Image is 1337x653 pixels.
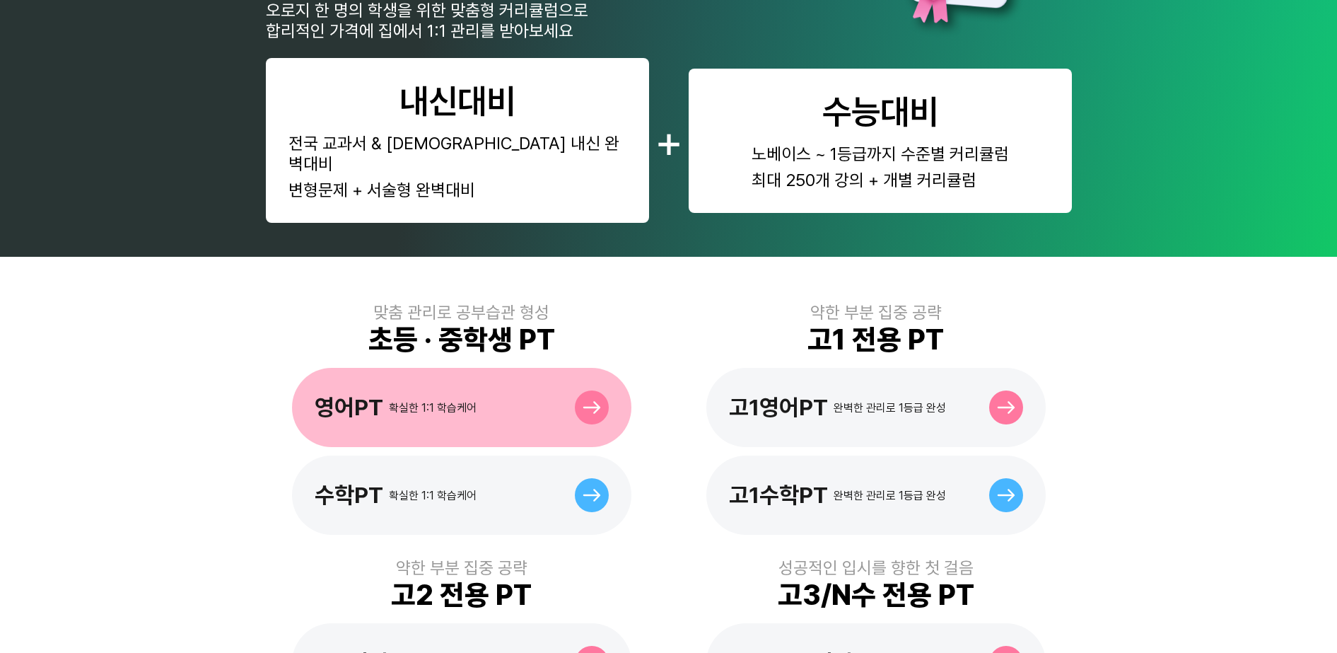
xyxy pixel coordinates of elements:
[288,133,626,174] div: 전국 교과서 & [DEMOGRAPHIC_DATA] 내신 완벽대비
[778,557,974,578] div: 성공적인 입시를 향한 첫 걸음
[655,114,683,168] div: +
[752,144,1009,164] div: 노베이스 ~ 1등급까지 수준별 커리큘럼
[399,81,515,122] div: 내신대비
[315,482,383,509] div: 수학PT
[315,394,383,421] div: 영어PT
[391,578,532,612] div: 고2 전용 PT
[389,401,477,415] div: 확실한 1:1 학습케어
[368,323,555,357] div: 초등 · 중학생 PT
[389,489,477,502] div: 확실한 1:1 학습케어
[729,482,828,509] div: 고1수학PT
[810,302,942,323] div: 약한 부분 집중 공략
[834,489,946,502] div: 완벽한 관리로 1등급 완성
[396,557,527,578] div: 약한 부분 집중 공략
[807,323,944,357] div: 고1 전용 PT
[729,394,828,421] div: 고1영어PT
[373,302,549,323] div: 맞춤 관리로 공부습관 형성
[778,578,974,612] div: 고3/N수 전용 PT
[834,401,946,415] div: 완벽한 관리로 1등급 완성
[822,91,938,132] div: 수능대비
[288,180,626,200] div: 변형문제 + 서술형 완벽대비
[266,21,588,41] div: 합리적인 가격에 집에서 1:1 관리를 받아보세요
[752,170,1009,190] div: 최대 250개 강의 + 개별 커리큘럼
